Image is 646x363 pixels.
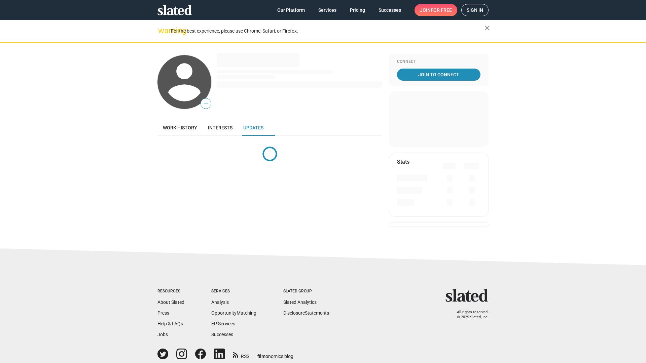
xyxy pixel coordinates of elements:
mat-icon: close [483,24,491,32]
span: film [257,354,265,359]
a: Updates [238,120,269,136]
a: Analysis [211,299,229,305]
a: DisclosureStatements [283,310,329,316]
p: All rights reserved. © 2025 Slated, Inc. [450,310,489,320]
a: Jobs [157,332,168,337]
a: EP Services [211,321,235,326]
span: Successes [379,4,401,16]
a: Services [313,4,342,16]
a: Our Platform [272,4,310,16]
a: Successes [373,4,406,16]
div: Slated Group [283,289,329,294]
span: Work history [163,125,197,130]
a: Pricing [345,4,370,16]
a: OpportunityMatching [211,310,256,316]
span: — [201,99,211,108]
a: Help & FAQs [157,321,183,326]
div: For the best experience, please use Chrome, Safari, or Firefox. [171,27,485,36]
a: Successes [211,332,233,337]
a: filmonomics blog [257,348,293,360]
a: Join To Connect [397,69,480,81]
a: About Slated [157,299,184,305]
span: Interests [208,125,232,130]
span: Join To Connect [398,69,479,81]
a: Press [157,310,169,316]
mat-icon: warning [158,27,166,35]
div: Connect [397,59,480,65]
span: Services [318,4,336,16]
span: Pricing [350,4,365,16]
span: Join [420,4,452,16]
a: Slated Analytics [283,299,317,305]
span: for free [431,4,452,16]
span: Sign in [467,4,483,16]
div: Resources [157,289,184,294]
mat-card-title: Stats [397,158,409,165]
a: Work history [157,120,203,136]
a: Interests [203,120,238,136]
span: Our Platform [277,4,305,16]
a: Joinfor free [415,4,457,16]
span: Updates [243,125,263,130]
a: RSS [233,349,249,360]
a: Sign in [461,4,489,16]
div: Services [211,289,256,294]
